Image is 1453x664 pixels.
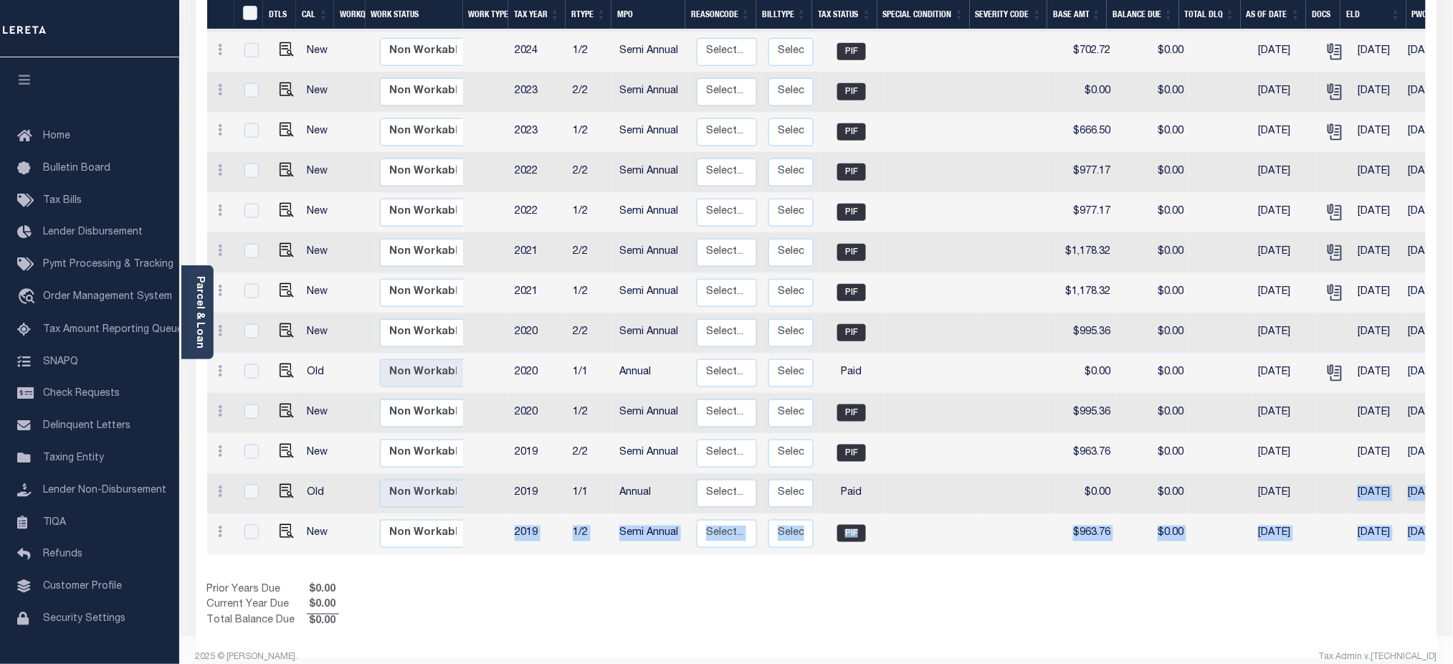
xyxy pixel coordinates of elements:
[614,434,691,474] td: Semi Annual
[301,113,341,153] td: New
[567,474,614,514] td: 1/1
[614,273,691,313] td: Semi Annual
[1055,72,1116,113] td: $0.00
[207,582,307,598] td: Prior Years Due
[307,615,339,630] span: $0.00
[837,525,866,542] span: PIF
[43,614,125,624] span: Security Settings
[43,325,183,335] span: Tax Amount Reporting Queue
[509,72,567,113] td: 2023
[567,434,614,474] td: 2/2
[1352,273,1402,313] td: [DATE]
[185,651,816,664] div: 2025 © [PERSON_NAME].
[614,354,691,394] td: Annual
[43,453,104,463] span: Taxing Entity
[837,123,866,141] span: PIF
[43,131,70,141] span: Home
[301,273,341,313] td: New
[1055,32,1116,72] td: $702.72
[301,434,341,474] td: New
[614,233,691,273] td: Semi Annual
[509,193,567,233] td: 2022
[1252,32,1318,72] td: [DATE]
[1352,32,1402,72] td: [DATE]
[301,514,341,554] td: New
[567,153,614,193] td: 2/2
[1252,72,1318,113] td: [DATE]
[1055,233,1116,273] td: $1,178.32
[1116,354,1189,394] td: $0.00
[1055,273,1116,313] td: $1,178.32
[301,233,341,273] td: New
[509,394,567,434] td: 2020
[837,284,866,301] span: PIF
[509,273,567,313] td: 2021
[614,193,691,233] td: Semi Annual
[567,193,614,233] td: 1/2
[509,153,567,193] td: 2022
[1252,233,1318,273] td: [DATE]
[1252,354,1318,394] td: [DATE]
[301,193,341,233] td: New
[1116,273,1189,313] td: $0.00
[614,394,691,434] td: Semi Annual
[1055,474,1116,514] td: $0.00
[43,260,173,270] span: Pymt Processing & Tracking
[614,113,691,153] td: Semi Annual
[567,273,614,313] td: 1/2
[1055,354,1116,394] td: $0.00
[1055,153,1116,193] td: $977.17
[837,244,866,261] span: PIF
[567,72,614,113] td: 2/2
[43,163,110,174] span: Bulletin Board
[43,292,172,302] span: Order Management System
[1252,313,1318,354] td: [DATE]
[837,163,866,181] span: PIF
[509,434,567,474] td: 2019
[1352,113,1402,153] td: [DATE]
[301,32,341,72] td: New
[1055,113,1116,153] td: $666.50
[819,354,884,394] td: Paid
[1252,193,1318,233] td: [DATE]
[1116,394,1189,434] td: $0.00
[614,32,691,72] td: Semi Annual
[307,582,339,598] span: $0.00
[509,233,567,273] td: 2021
[827,651,1437,664] div: Tax Admin v.[TECHNICAL_ID]
[1055,434,1116,474] td: $963.76
[1116,153,1189,193] td: $0.00
[1352,72,1402,113] td: [DATE]
[1055,394,1116,434] td: $995.36
[43,227,143,237] span: Lender Disbursement
[1116,233,1189,273] td: $0.00
[614,514,691,554] td: Semi Annual
[43,549,82,559] span: Refunds
[301,72,341,113] td: New
[837,43,866,60] span: PIF
[1116,313,1189,354] td: $0.00
[567,32,614,72] td: 1/2
[614,72,691,113] td: Semi Annual
[43,389,120,399] span: Check Requests
[1116,514,1189,554] td: $0.00
[1116,72,1189,113] td: $0.00
[1055,514,1116,554] td: $963.76
[837,404,866,422] span: PIF
[1252,514,1318,554] td: [DATE]
[509,514,567,554] td: 2019
[301,474,341,514] td: Old
[567,113,614,153] td: 1/2
[1116,474,1189,514] td: $0.00
[43,356,78,366] span: SNAPQ
[567,394,614,434] td: 1/2
[1352,434,1402,474] td: [DATE]
[207,614,307,630] td: Total Balance Due
[1352,354,1402,394] td: [DATE]
[301,394,341,434] td: New
[509,313,567,354] td: 2020
[207,598,307,614] td: Current Year Due
[1116,113,1189,153] td: $0.00
[614,313,691,354] td: Semi Annual
[1352,394,1402,434] td: [DATE]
